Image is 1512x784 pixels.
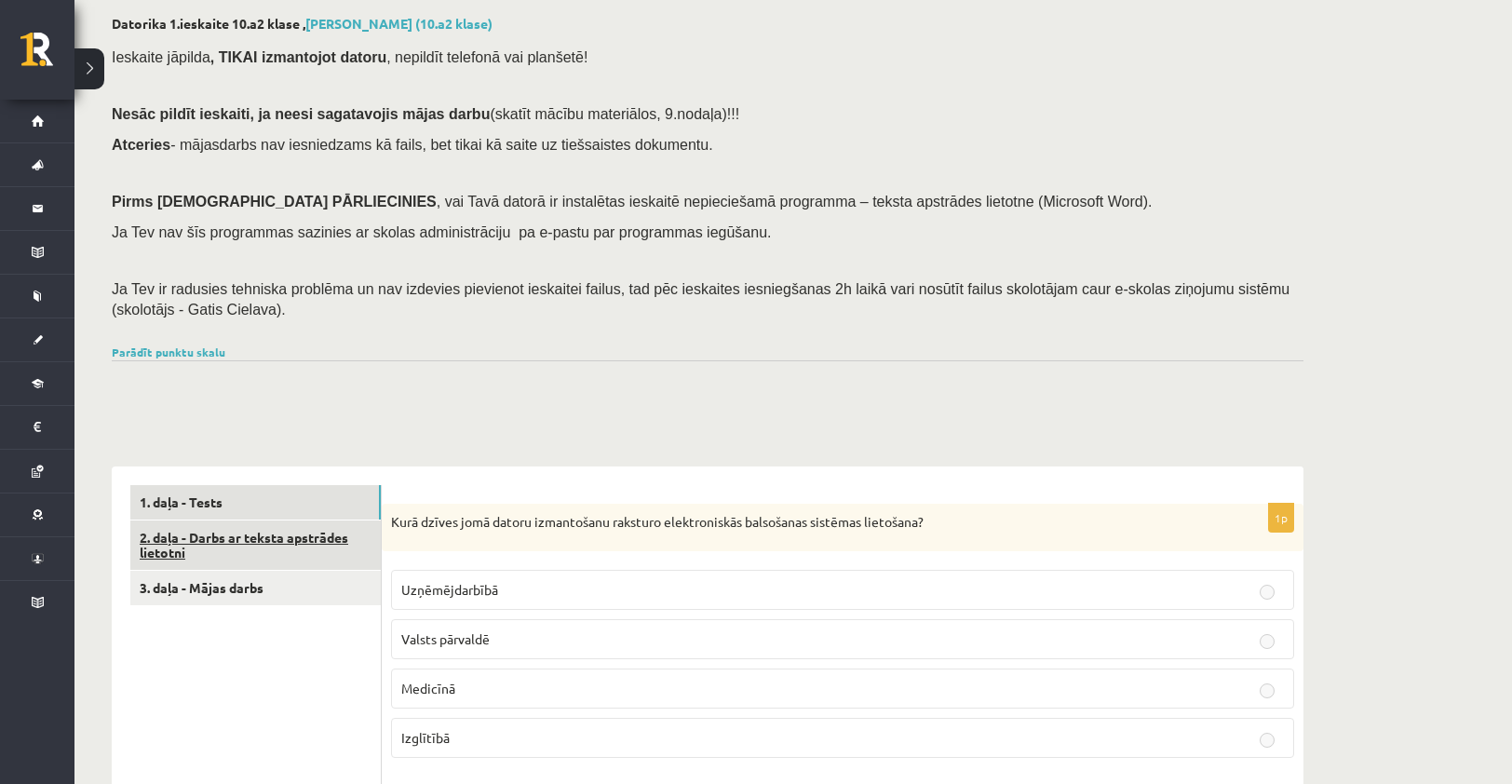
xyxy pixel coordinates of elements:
p: 1p [1268,503,1294,533]
p: Kurā dzīves jomā datoru izmantošanu raksturo elektroniskās balsošanas sistēmas lietošana? [391,513,1201,532]
a: 1. daļa - Tests [130,485,381,520]
span: Medicīnā [401,680,455,696]
a: Parādīt punktu skalu [112,345,225,359]
span: Ieskaite jāpilda , nepildīt telefonā vai planšetē! [112,49,587,65]
input: Izglītībā [1260,733,1275,748]
a: [PERSON_NAME] (10.a2 klase) [305,15,493,32]
h2: Datorika 1.ieskaite 10.a2 klase , [112,16,1303,32]
span: , vai Tavā datorā ir instalētas ieskaitē nepieciešamā programma – teksta apstrādes lietotne (Micr... [437,194,1153,210]
a: 2. daļa - Darbs ar teksta apstrādes lietotni [130,520,381,571]
b: Atceries [112,137,170,153]
input: Medicīnā [1260,683,1275,698]
span: Valsts pārvaldē [401,630,490,647]
input: Uzņēmējdarbībā [1260,585,1275,600]
span: Pirms [DEMOGRAPHIC_DATA] PĀRLIECINIES [112,194,437,210]
a: 3. daļa - Mājas darbs [130,571,381,605]
span: Ja Tev ir radusies tehniska problēma un nav izdevies pievienot ieskaitei failus, tad pēc ieskaite... [112,281,1289,318]
span: Izglītībā [401,729,450,746]
span: Uzņēmējdarbībā [401,581,498,598]
input: Valsts pārvaldē [1260,634,1275,649]
span: Nesāc pildīt ieskaiti, ja neesi sagatavojis mājas darbu [112,106,490,122]
span: - mājasdarbs nav iesniedzams kā fails, bet tikai kā saite uz tiešsaistes dokumentu. [112,137,713,153]
a: Rīgas 1. Tālmācības vidusskola [20,33,74,79]
span: (skatīt mācību materiālos, 9.nodaļa)!!! [490,106,739,122]
span: Ja Tev nav šīs programmas sazinies ar skolas administrāciju pa e-pastu par programmas iegūšanu. [112,224,771,240]
b: , TIKAI izmantojot datoru [210,49,386,65]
